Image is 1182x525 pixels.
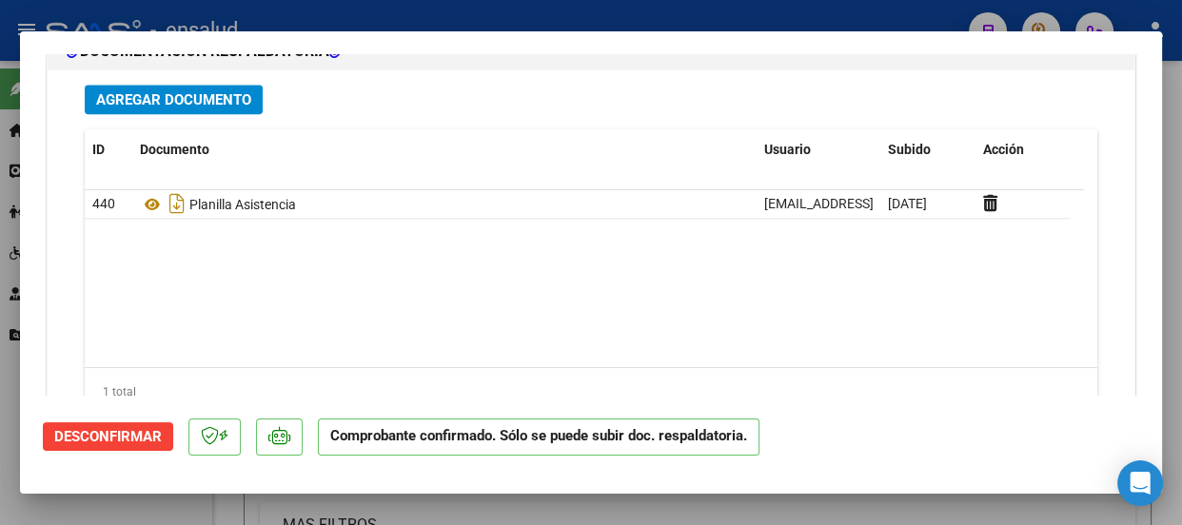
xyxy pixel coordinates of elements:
[764,196,1087,211] span: [EMAIL_ADDRESS][DOMAIN_NAME] - [PERSON_NAME]
[140,142,209,157] span: Documento
[888,196,927,211] span: [DATE]
[92,142,105,157] span: ID
[165,188,189,219] i: Descargar documento
[92,196,115,211] span: 440
[983,142,1024,157] span: Acción
[1117,460,1163,506] div: Open Intercom Messenger
[85,129,132,170] datatable-header-cell: ID
[764,142,811,157] span: Usuario
[85,85,263,114] button: Agregar Documento
[96,91,251,108] span: Agregar Documento
[318,418,759,456] p: Comprobante confirmado. Sólo se puede subir doc. respaldatoria.
[880,129,975,170] datatable-header-cell: Subido
[85,368,1097,416] div: 1 total
[43,422,173,451] button: Desconfirmar
[54,428,162,445] span: Desconfirmar
[975,129,1071,170] datatable-header-cell: Acción
[140,197,296,212] span: Planilla Asistencia
[757,129,880,170] datatable-header-cell: Usuario
[888,142,931,157] span: Subido
[132,129,757,170] datatable-header-cell: Documento
[48,70,1134,459] div: DOCUMENTACIÓN RESPALDATORIA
